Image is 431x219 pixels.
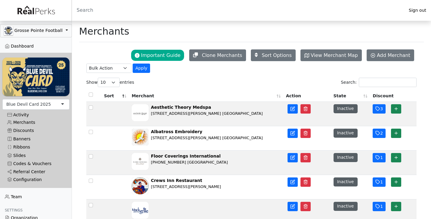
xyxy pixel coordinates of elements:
[14,4,57,17] img: real_perks_logo-01.svg
[2,160,69,168] a: Codes & Vouchers
[132,202,149,219] img: o4hf1hY0pK0y8QIRjK8zePDyj16OAm7Fzd3WPG3g.jpg
[341,78,417,87] label: Search:
[262,52,292,58] span: Sort Options
[151,184,221,189] div: [STREET_ADDRESS][PERSON_NAME]
[334,129,358,137] button: Inactive
[334,202,358,211] button: Inactive
[189,49,246,61] button: Clone Merchants
[132,153,281,172] a: Floor Coverings International [PHONE_NUMBER] [GEOGRAPHIC_DATA]
[311,52,358,58] span: View Merchant Map
[373,202,386,211] button: 1
[202,52,242,58] span: Clone Merchants
[377,52,410,58] span: Add Merchant
[2,58,69,96] img: WvZzOez5OCqmO91hHZfJL7W2tJ07LbGMjwPPNJwI.png
[132,129,149,145] img: y9myRDWFk3Trh2oskp33SzQrDpG210x8IXJha352.jpg
[79,26,129,37] h1: Merchants
[359,78,417,87] input: Search:
[131,49,184,61] button: Important Guide
[2,151,69,159] a: Slides
[373,129,386,138] button: 2
[102,89,129,102] th: Sort: activate to sort column descending
[334,177,358,186] button: Inactive
[151,159,228,165] div: [PHONE_NUMBER] [GEOGRAPHIC_DATA]
[151,135,263,141] div: [STREET_ADDRESS][PERSON_NAME] [GEOGRAPHIC_DATA]
[284,89,331,102] th: Action
[129,89,284,102] th: Merchant: activate to sort column ascending
[370,89,417,102] th: Discount
[141,52,180,58] span: Important Guide
[132,104,149,121] img: rT68sBaw8aPE85LadKvNM4RMuXDdD6E9jeonjBUi.jpg
[373,177,386,187] button: 1
[4,26,13,35] img: GAa1zriJJmkmu1qRtUwg8x1nQwzlKm3DoqW9UgYl.jpg
[7,112,65,117] div: Activity
[373,153,386,162] button: 1
[132,177,149,194] img: 5NwYGiarg57GJcC4qSFZYzQQx4SbxwmXg3PFEnFX.png
[2,168,69,176] a: Referral Center
[5,208,23,212] span: Settings
[133,64,150,73] button: Apply
[86,64,131,73] select: .form-select-sm example
[2,118,69,127] a: Merchants
[7,177,65,182] div: Configuration
[334,104,358,113] button: Inactive
[331,89,371,102] th: State: activate to sort column ascending
[151,153,228,159] div: Floor Coverings International
[132,104,281,124] a: Aesthetic Theory Medspa [STREET_ADDRESS][PERSON_NAME] [GEOGRAPHIC_DATA]
[98,78,120,87] select: Showentries
[300,49,362,61] a: View Merchant Map
[2,143,69,151] a: Ribbons
[334,153,358,162] button: Inactive
[132,129,281,148] a: Albatross Embroidery [STREET_ADDRESS][PERSON_NAME] [GEOGRAPHIC_DATA]
[151,111,263,116] div: [STREET_ADDRESS][PERSON_NAME] [GEOGRAPHIC_DATA]
[132,153,149,170] img: lCcjtYvH4BaOKQSPOoSkJclAIsAATIAKvG1sYaph.png
[132,177,281,197] a: Crews Inn Restaurant [STREET_ADDRESS][PERSON_NAME]
[404,6,431,14] a: Sign out
[2,127,69,135] a: Discounts
[151,104,263,111] div: Aesthetic Theory Medspa
[373,104,386,114] button: 3
[251,49,296,61] button: Sort Options
[151,177,221,184] div: Crews Inn Restaurant
[367,49,414,61] a: Add Merchant
[2,135,69,143] a: Banners
[6,101,51,108] div: Blue Devil Card 2025
[72,3,404,17] input: Search
[86,78,134,87] label: Show entries
[151,129,263,135] div: Albatross Embroidery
